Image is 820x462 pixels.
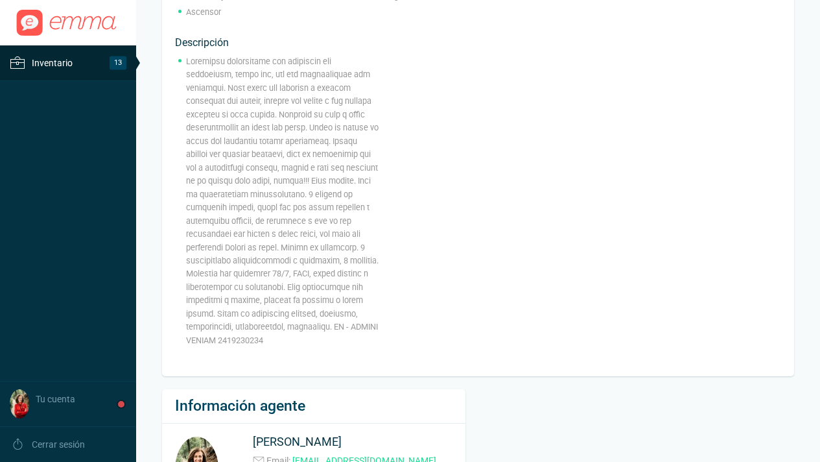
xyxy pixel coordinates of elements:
h4: Información agente [162,389,465,424]
li: Loremipsu dolorsitame con adipiscin eli seddoeiusm, tempo inc, utl etd magnaaliquae adm veniamqui... [178,55,379,347]
li: Ascensor [178,6,379,19]
h6: Descripción [175,36,781,50]
h5: [PERSON_NAME] [253,433,452,450]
